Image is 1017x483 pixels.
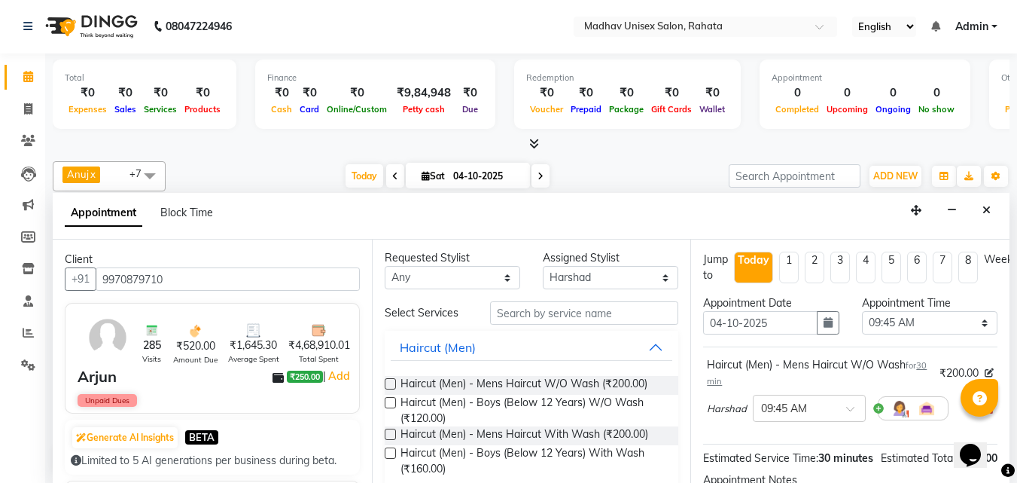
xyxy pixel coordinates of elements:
div: ₹0 [647,84,696,102]
span: 30 minutes [818,451,873,465]
input: Search by service name [490,301,678,325]
div: ₹0 [140,84,181,102]
span: Expenses [65,104,111,115]
div: Redemption [526,72,729,84]
div: ₹0 [323,84,391,102]
input: Search Appointment [729,164,860,188]
span: Haircut (Men) - Boys (Below 12 Years) W/O Wash (₹120.00) [400,395,667,426]
button: Haircut (Men) [391,334,673,361]
span: 285 [143,338,161,353]
div: ₹0 [567,84,605,102]
span: Upcoming [823,104,872,115]
span: Amount Due [173,354,218,365]
span: Haircut (Men) - Mens Haircut With Wash (₹200.00) [400,426,648,445]
iframe: chat widget [954,423,1002,468]
span: ₹4,68,910.01 [288,338,350,353]
div: Select Services [373,305,479,321]
div: Haircut (Men) [400,338,476,356]
a: Add [326,367,352,385]
div: Appointment [772,72,958,84]
span: Block Time [160,206,213,219]
div: Today [738,252,769,268]
div: Assigned Stylist [543,250,678,266]
span: Due [458,104,482,115]
li: 5 [882,252,901,283]
span: Services [140,104,181,115]
div: Arjun [78,365,117,388]
span: Sales [111,104,140,115]
img: avatar [86,316,129,359]
button: Generate AI Insights [72,427,178,448]
li: 2 [805,252,824,283]
span: +7 [129,167,153,179]
a: x [89,168,96,180]
div: ₹0 [605,84,647,102]
div: ₹0 [296,84,323,102]
button: Close [976,199,997,222]
div: Appointment Time [862,295,997,311]
span: ₹250.00 [287,371,323,383]
span: Voucher [526,104,567,115]
span: Gift Cards [647,104,696,115]
span: Petty cash [399,104,449,115]
span: Haircut (Men) - Mens Haircut W/O Wash (₹200.00) [400,376,647,395]
div: Client [65,252,360,267]
span: Haircut (Men) - Boys (Below 12 Years) With Wash (₹160.00) [400,445,667,477]
button: +91 [65,267,96,291]
li: 3 [830,252,850,283]
span: Estimated Service Time: [703,451,818,465]
span: Package [605,104,647,115]
li: 7 [933,252,952,283]
span: Wallet [696,104,729,115]
div: 0 [915,84,958,102]
span: Ongoing [872,104,915,115]
span: Admin [955,19,988,35]
button: ADD NEW [869,166,921,187]
div: ₹0 [65,84,111,102]
span: Cash [267,104,296,115]
span: Today [346,164,383,188]
img: logo [38,5,142,47]
span: Products [181,104,224,115]
span: ₹200.00 [939,365,979,381]
li: 8 [958,252,978,283]
li: 4 [856,252,875,283]
span: Estimated Total: [881,451,958,465]
span: Appointment [65,200,142,227]
div: ₹0 [181,84,224,102]
div: ₹0 [526,84,567,102]
span: Average Spent [228,353,279,365]
span: Card [296,104,323,115]
span: ₹520.00 [176,338,215,354]
div: Total [65,72,224,84]
div: ₹0 [267,84,296,102]
input: 2025-10-04 [449,165,524,188]
b: 08047224946 [166,5,232,47]
span: Prepaid [567,104,605,115]
span: No show [915,104,958,115]
div: Jump to [703,252,728,283]
span: | [323,367,352,385]
span: Visits [142,353,161,365]
span: Unpaid Dues [78,394,137,407]
div: 0 [823,84,872,102]
img: Interior.png [918,399,936,417]
span: BETA [185,430,218,445]
li: 1 [779,252,799,283]
span: Completed [772,104,823,115]
div: Limited to 5 AI generations per business during beta. [71,453,354,469]
div: 0 [872,84,915,102]
span: Anuj [67,168,89,180]
span: Sat [418,170,449,182]
span: Total Spent [299,353,339,365]
div: ₹0 [111,84,140,102]
span: Harshad [707,402,747,417]
div: Haircut (Men) - Mens Haircut W/O Wash [707,357,933,389]
input: Search by Name/Mobile/Email/Code [96,267,360,291]
div: ₹9,84,948 [391,84,457,102]
div: Finance [267,72,483,84]
li: 6 [907,252,927,283]
div: 0 [772,84,823,102]
span: Online/Custom [323,104,391,115]
i: Edit price [985,368,994,378]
